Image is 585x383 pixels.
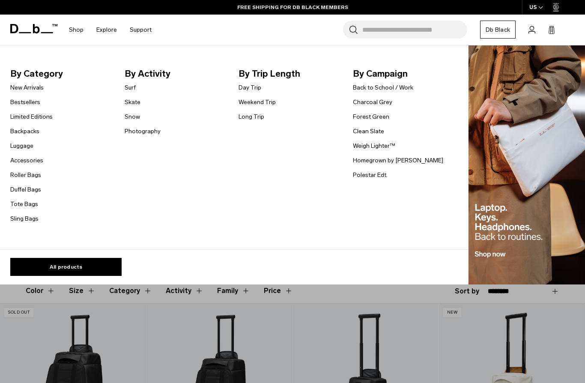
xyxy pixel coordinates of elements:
[353,127,384,136] a: Clean Slate
[10,98,40,107] a: Bestsellers
[239,83,261,92] a: Day Trip
[237,3,348,11] a: FREE SHIPPING FOR DB BLACK MEMBERS
[353,141,395,150] a: Weigh Lighter™
[353,112,389,121] a: Forest Green
[353,83,413,92] a: Back to School / Work
[125,127,161,136] a: Photography
[10,258,122,276] a: All products
[353,67,454,81] span: By Campaign
[10,141,33,150] a: Luggage
[125,112,140,121] a: Snow
[10,171,41,180] a: Roller Bags
[125,67,225,81] span: By Activity
[10,67,111,81] span: By Category
[69,15,84,45] a: Shop
[10,127,39,136] a: Backpacks
[480,21,516,39] a: Db Black
[353,171,388,180] a: Polestar Edt.
[239,67,339,81] span: By Trip Length
[353,98,392,107] a: Charcoal Grey
[10,200,38,209] a: Tote Bags
[239,112,264,121] a: Long Trip
[353,156,443,165] a: Homegrown by [PERSON_NAME]
[469,45,585,285] img: Db
[125,83,136,92] a: Surf
[10,112,53,121] a: Limited Editions
[125,98,140,107] a: Skate
[96,15,117,45] a: Explore
[130,15,152,45] a: Support
[10,83,44,92] a: New Arrivals
[10,185,41,194] a: Duffel Bags
[239,98,276,107] a: Weekend Trip
[10,156,43,165] a: Accessories
[10,214,39,223] a: Sling Bags
[63,15,158,45] nav: Main Navigation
